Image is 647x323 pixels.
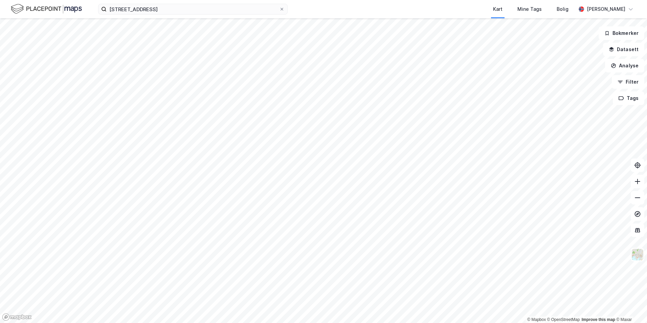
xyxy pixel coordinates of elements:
[605,59,644,72] button: Analyse
[517,5,542,13] div: Mine Tags
[547,317,580,322] a: OpenStreetMap
[107,4,279,14] input: Søk på adresse, matrikkel, gårdeiere, leietakere eller personer
[493,5,503,13] div: Kart
[582,317,615,322] a: Improve this map
[11,3,82,15] img: logo.f888ab2527a4732fd821a326f86c7f29.svg
[631,248,644,261] img: Z
[587,5,625,13] div: [PERSON_NAME]
[613,290,647,323] iframe: Chat Widget
[527,317,546,322] a: Mapbox
[557,5,568,13] div: Bolig
[613,290,647,323] div: Kontrollprogram for chat
[613,91,644,105] button: Tags
[599,26,644,40] button: Bokmerker
[2,313,32,321] a: Mapbox homepage
[612,75,644,89] button: Filter
[603,43,644,56] button: Datasett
